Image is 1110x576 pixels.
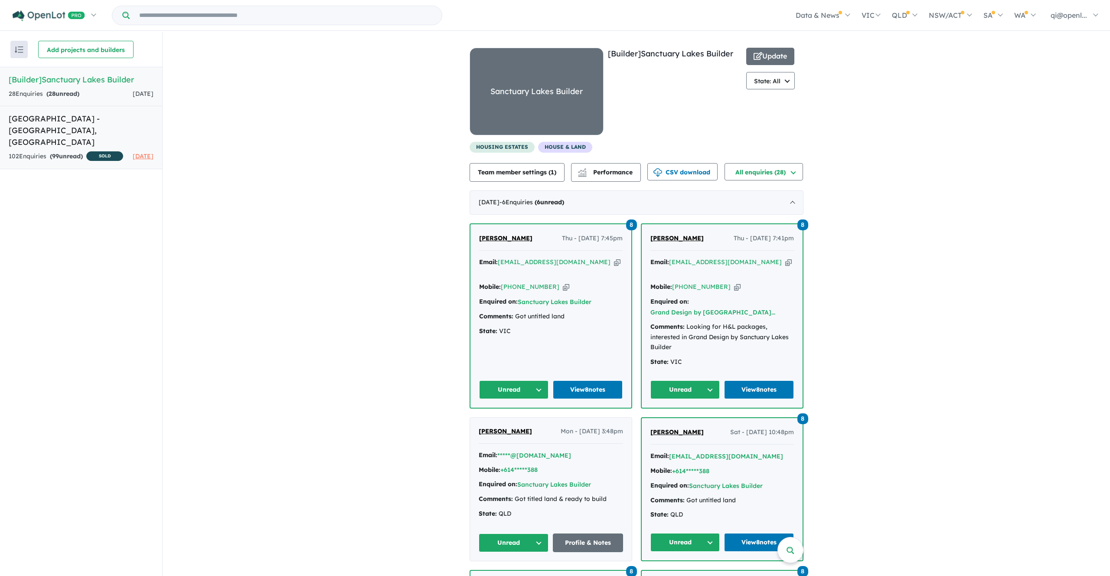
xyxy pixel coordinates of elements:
button: Copy [614,258,620,267]
button: Unread [479,533,549,552]
strong: Mobile: [479,466,500,474]
a: 8 [797,412,808,424]
strong: State: [650,358,669,366]
div: QLD [479,509,623,519]
strong: Mobile: [479,283,501,291]
h5: [GEOGRAPHIC_DATA] - [GEOGRAPHIC_DATA] , [GEOGRAPHIC_DATA] [9,113,153,148]
a: 8 [626,219,637,230]
button: Sanctuary Lakes Builder [689,481,763,491]
button: Sanctuary Lakes Builder [518,298,591,307]
span: [DATE] [133,152,153,160]
strong: ( unread) [535,198,564,206]
div: Got untitled land [479,311,623,322]
span: [PERSON_NAME] [479,234,532,242]
span: [PERSON_NAME] [479,427,532,435]
strong: Email: [479,258,498,266]
div: [DATE] [470,190,803,215]
div: Looking for H&L packages, interested in Grand Design by Sanctuary Lakes Builder [650,322,794,353]
strong: Email: [650,258,669,266]
strong: Enquired on: [479,298,518,305]
span: 8 [797,413,808,424]
span: Sat - [DATE] 10:48pm [730,427,794,438]
a: View8notes [724,380,794,399]
button: All enquiries (28) [725,163,803,180]
span: Thu - [DATE] 7:41pm [734,233,794,244]
strong: ( unread) [50,152,83,160]
img: Openlot PRO Logo White [13,10,85,21]
strong: Enquired on: [650,481,689,489]
span: - 6 Enquir ies [499,198,564,206]
button: Add projects and builders [38,41,134,58]
span: Thu - [DATE] 7:45pm [562,233,623,244]
button: CSV download [647,163,718,180]
span: SOLD [86,151,123,161]
span: House & Land [538,142,592,153]
strong: State: [650,511,669,518]
a: Sanctuary Lakes Builder [470,48,604,142]
a: [EMAIL_ADDRESS][DOMAIN_NAME] [498,258,610,266]
img: bar-chart.svg [578,171,587,177]
strong: State: [479,510,497,517]
a: Sanctuary Lakes Builder [689,482,763,490]
div: VIC [650,357,794,367]
button: Copy [734,282,741,291]
strong: Mobile: [650,467,672,475]
img: line-chart.svg [578,168,586,173]
button: State: All [746,72,795,89]
img: sort.svg [15,46,23,53]
a: Sanctuary Lakes Builder [517,481,591,488]
span: [DATE] [133,90,153,98]
button: Update [746,48,794,65]
button: Sanctuary Lakes Builder [517,480,591,489]
a: [PERSON_NAME] [650,427,704,438]
a: [PHONE_NUMBER] [672,283,731,291]
span: 99 [52,152,59,160]
div: Got titled land & ready to build [479,494,623,504]
div: 28 Enquir ies [9,89,79,99]
a: Profile & Notes [553,533,623,552]
button: [EMAIL_ADDRESS][DOMAIN_NAME] [669,452,783,461]
a: 8 [797,219,808,230]
span: 6 [537,198,540,206]
a: [PERSON_NAME] [650,233,704,244]
img: download icon [653,168,662,177]
strong: Email: [479,451,497,459]
div: 102 Enquir ies [9,151,123,162]
span: 1 [551,168,554,176]
span: [PERSON_NAME] [650,234,704,242]
strong: Enquired on: [650,298,689,305]
div: Got untitled land [650,495,794,506]
input: Try estate name, suburb, builder or developer [131,6,440,25]
div: Sanctuary Lakes Builder [490,85,583,98]
strong: Email: [650,452,669,460]
h5: [Builder] Sanctuary Lakes Builder [9,74,153,85]
a: [PERSON_NAME] [479,233,532,244]
strong: Comments: [650,323,685,331]
button: Unread [479,380,549,399]
span: 28 [49,90,55,98]
button: Unread [650,533,720,552]
strong: Comments: [479,495,513,503]
a: View8notes [553,380,623,399]
strong: State: [479,327,497,335]
strong: Mobile: [650,283,672,291]
button: Team member settings (1) [470,163,565,182]
span: [PERSON_NAME] [650,428,704,436]
strong: Comments: [650,496,685,504]
span: Mon - [DATE] 3:48pm [561,426,623,437]
div: VIC [479,326,623,337]
a: View8notes [724,533,794,552]
a: [EMAIL_ADDRESS][DOMAIN_NAME] [669,258,782,266]
button: Unread [650,380,720,399]
a: Sanctuary Lakes Builder [518,298,591,306]
span: qi@openl... [1051,11,1087,20]
a: [PERSON_NAME] [479,426,532,437]
button: Performance [571,163,641,182]
strong: Enquired on: [479,480,517,488]
a: [PHONE_NUMBER] [501,283,559,291]
span: housing estates [470,142,535,153]
strong: Comments: [479,312,513,320]
div: QLD [650,510,794,520]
